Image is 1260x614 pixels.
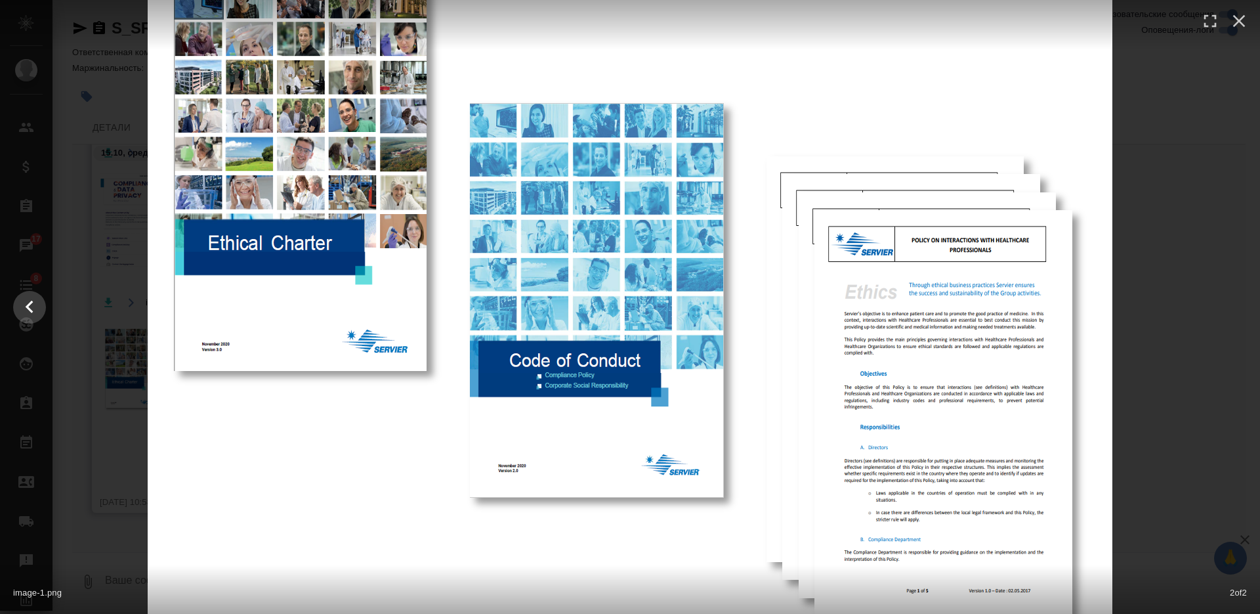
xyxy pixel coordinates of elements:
[1230,585,1247,601] span: 2 of 2
[13,291,46,324] button: Show slide 1 of 2
[1196,7,1225,35] button: Enter fullscreen (f)
[13,588,62,598] span: image-1.png
[1225,7,1253,35] button: Close (esc)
